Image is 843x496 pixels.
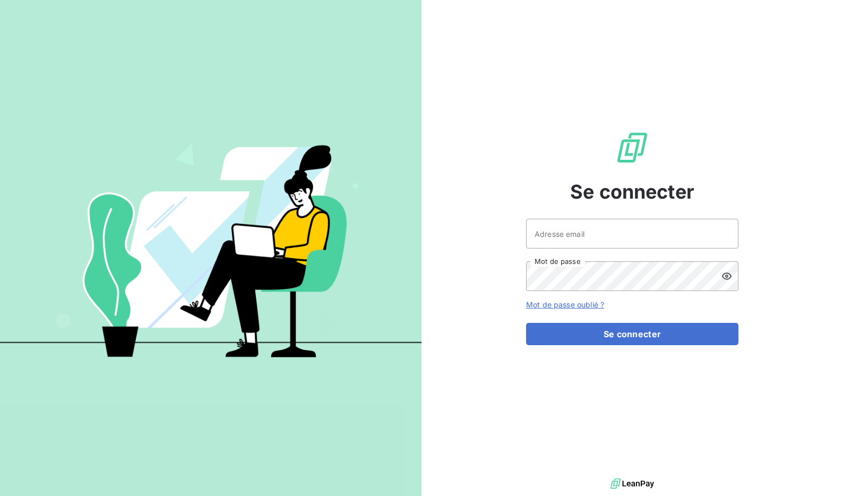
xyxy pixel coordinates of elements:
[610,476,654,492] img: logo
[526,219,738,249] input: placeholder
[615,131,649,165] img: Logo LeanPay
[526,300,604,309] a: Mot de passe oublié ?
[570,177,694,206] span: Se connecter
[526,323,738,345] button: Se connecter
